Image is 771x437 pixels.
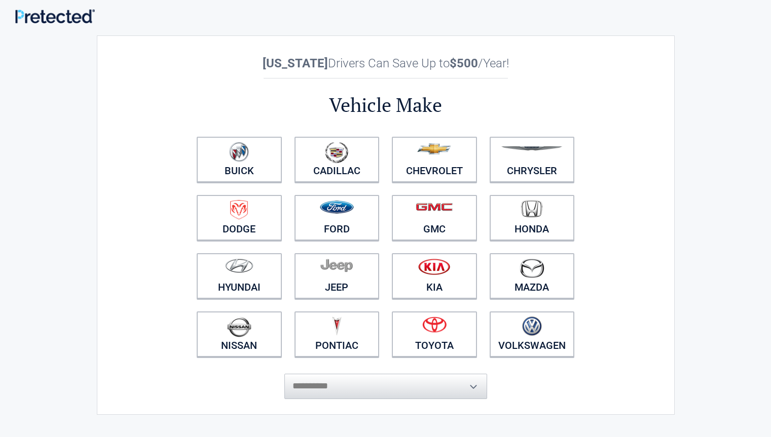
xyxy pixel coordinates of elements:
img: chrysler [501,146,563,151]
img: nissan [227,316,251,337]
img: buick [229,142,249,162]
a: Toyota [392,311,477,357]
img: gmc [416,203,453,211]
a: Hyundai [197,253,282,299]
a: Chevrolet [392,137,477,182]
a: Kia [392,253,477,299]
img: pontiac [332,316,342,336]
img: dodge [230,200,248,220]
img: Main Logo [15,9,95,23]
img: hyundai [225,258,253,273]
a: Mazda [490,253,575,299]
a: Ford [295,195,380,241]
img: mazda [519,258,544,278]
a: Jeep [295,253,380,299]
img: kia [418,258,450,275]
img: jeep [320,258,353,272]
a: Nissan [197,311,282,357]
img: ford [320,201,354,214]
img: honda [521,200,542,218]
h2: Drivers Can Save Up to /Year [191,56,581,70]
a: Cadillac [295,137,380,182]
img: chevrolet [417,143,451,154]
a: Honda [490,195,575,241]
a: Volkswagen [490,311,575,357]
img: cadillac [325,142,348,163]
a: Dodge [197,195,282,241]
b: $500 [450,56,478,70]
a: Buick [197,137,282,182]
img: volkswagen [522,316,542,336]
b: [US_STATE] [263,56,328,70]
a: Pontiac [295,311,380,357]
a: GMC [392,195,477,241]
h2: Vehicle Make [191,92,581,118]
img: toyota [422,316,447,333]
a: Chrysler [490,137,575,182]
